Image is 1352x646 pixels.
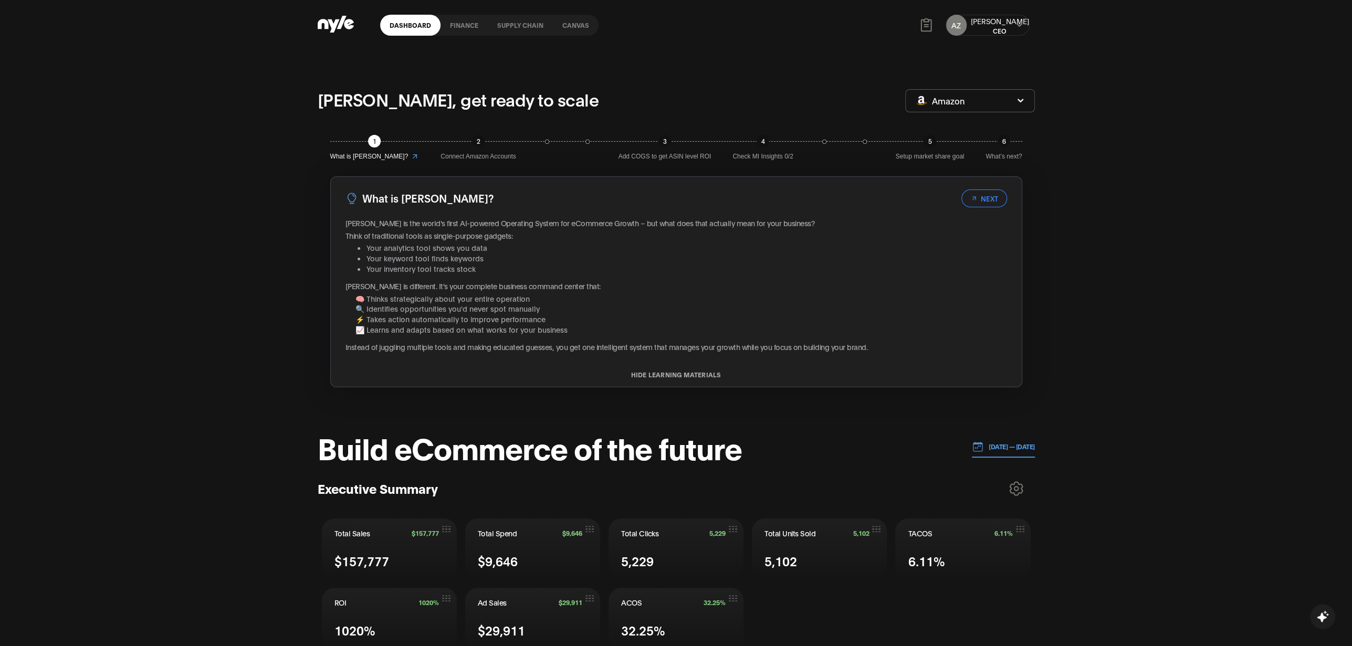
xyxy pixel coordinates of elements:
[334,621,375,639] span: 1020%
[764,528,815,538] span: Total Units Sold
[946,15,967,36] button: AZ
[853,529,869,537] span: 5,102
[322,518,457,579] button: Total Sales$157,777$157,777
[472,135,485,147] div: 2
[619,152,711,162] span: Add COGS to get ASIN level ROI
[764,552,797,570] span: 5,102
[478,552,518,570] span: $9,646
[908,528,932,538] span: TACOS
[478,528,517,538] span: Total Spend
[983,442,1035,451] p: [DATE] — [DATE]
[355,303,1007,314] li: 🔍 Identifies opportunities you'd never spot manually
[412,529,439,537] span: $157,777
[621,597,642,608] span: ACOS
[895,518,1030,579] button: TACOS6.11%6.11%
[908,552,945,570] span: 6.11%
[331,371,1022,378] button: HIDE LEARNING MATERIALS
[355,314,1007,324] li: ⚡ Takes action automatically to improve performance
[621,528,658,538] span: Total Clicks
[971,26,1029,35] div: CEO
[924,135,936,147] div: 5
[562,529,582,537] span: $9,646
[345,342,1007,352] p: Instead of juggling multiple tools and making educated guesses, you get one intelligent system th...
[366,242,1007,253] li: Your analytics tool shows you data
[757,135,769,147] div: 4
[330,152,408,162] span: What is [PERSON_NAME]?
[366,253,1007,263] li: Your keyword tool finds keywords
[478,597,507,608] span: Ad Sales
[345,192,358,205] img: LightBulb
[334,528,370,538] span: Total Sales
[441,15,488,36] a: finance
[355,293,1007,304] li: 🧠 Thinks strategically about your entire operation
[658,135,671,147] div: 3
[465,518,600,579] button: Total Spend$9,646$9,646
[362,190,494,206] h3: What is [PERSON_NAME]?
[732,152,793,162] span: Check MI Insights 0/2
[478,621,525,639] span: $29,911
[709,529,726,537] span: 5,229
[366,263,1007,274] li: Your inventory tool tracks stock
[971,16,1029,26] div: [PERSON_NAME]
[994,529,1013,537] span: 6.11%
[905,89,1035,112] button: Amazon
[488,15,553,36] a: Supply chain
[380,15,441,36] a: Dashboard
[896,152,965,162] span: Setup market share goal
[621,552,654,570] span: 5,229
[972,436,1035,458] button: [DATE] — [DATE]
[972,441,983,452] img: 01.01.24 — 07.01.24
[318,87,599,112] p: [PERSON_NAME], get ready to scale
[932,95,965,107] span: Amazon
[704,599,726,606] span: 32.25%
[752,518,887,579] button: Total Units Sold5,1025,102
[355,324,1007,335] li: 📈 Learns and adapts based on what works for your business
[318,431,742,463] h1: Build eCommerce of the future
[334,552,389,570] span: $157,777
[418,599,439,606] span: 1020%
[318,480,438,496] h3: Executive Summary
[345,230,1007,241] p: Think of traditional tools as single-purpose gadgets:
[553,15,599,36] a: Canvas
[961,189,1007,207] button: NEXT
[998,135,1010,147] div: 6
[986,152,1022,162] span: What’s next?
[559,599,582,606] span: $29,911
[345,218,1007,228] p: [PERSON_NAME] is the world's first AI-powered Operating System for eCommerce Growth – but what do...
[368,135,381,147] div: 1
[971,16,1029,35] button: [PERSON_NAME]CEO
[345,281,1007,291] p: [PERSON_NAME] is different. It's your complete business command center that:
[621,621,665,639] span: 32.25%
[609,518,743,579] button: Total Clicks5,2295,229
[334,597,347,608] span: ROI
[441,152,516,162] span: Connect Amazon Accounts
[916,96,927,105] img: Amazon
